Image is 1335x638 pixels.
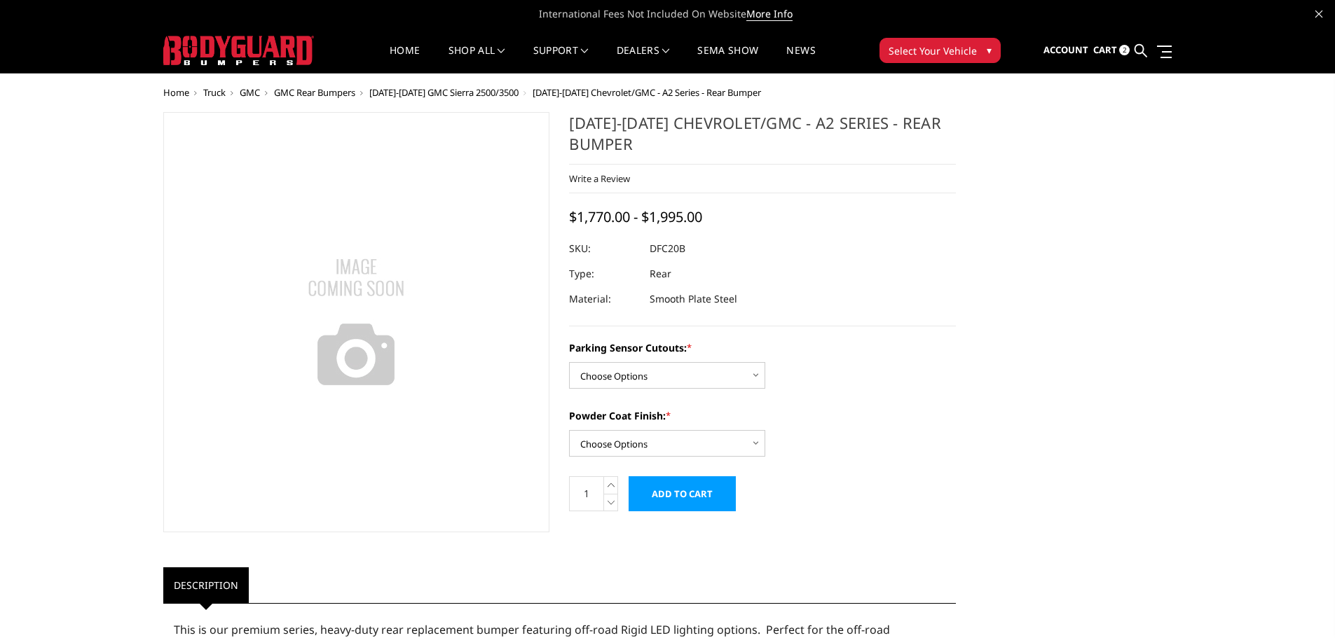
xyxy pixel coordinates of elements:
[1119,45,1130,55] span: 2
[163,567,249,603] a: Description
[1043,43,1088,56] span: Account
[390,46,420,73] a: Home
[163,86,189,99] a: Home
[697,46,758,73] a: SEMA Show
[1093,43,1117,56] span: Cart
[650,286,737,312] dd: Smooth Plate Steel
[987,43,992,57] span: ▾
[203,86,226,99] a: Truck
[533,86,761,99] span: [DATE]-[DATE] Chevrolet/GMC - A2 Series - Rear Bumper
[889,43,977,58] span: Select Your Vehicle
[274,86,355,99] a: GMC Rear Bumpers
[650,236,685,261] dd: DFC20B
[449,46,505,73] a: shop all
[569,408,956,423] label: Powder Coat Finish:
[240,86,260,99] a: GMC
[569,340,956,355] label: Parking Sensor Cutouts:
[533,46,589,73] a: Support
[1093,32,1130,69] a: Cart 2
[569,286,639,312] dt: Material:
[629,476,736,511] input: Add to Cart
[879,38,1001,63] button: Select Your Vehicle
[163,36,314,65] img: BODYGUARD BUMPERS
[1043,32,1088,69] a: Account
[746,7,793,21] a: More Info
[569,112,956,165] h1: [DATE]-[DATE] Chevrolet/GMC - A2 Series - Rear Bumper
[569,261,639,286] dt: Type:
[786,46,815,73] a: News
[650,261,671,286] dd: Rear
[569,207,702,226] span: $1,770.00 - $1,995.00
[569,172,630,185] a: Write a Review
[369,86,519,99] a: [DATE]-[DATE] GMC Sierra 2500/3500
[617,46,670,73] a: Dealers
[569,236,639,261] dt: SKU:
